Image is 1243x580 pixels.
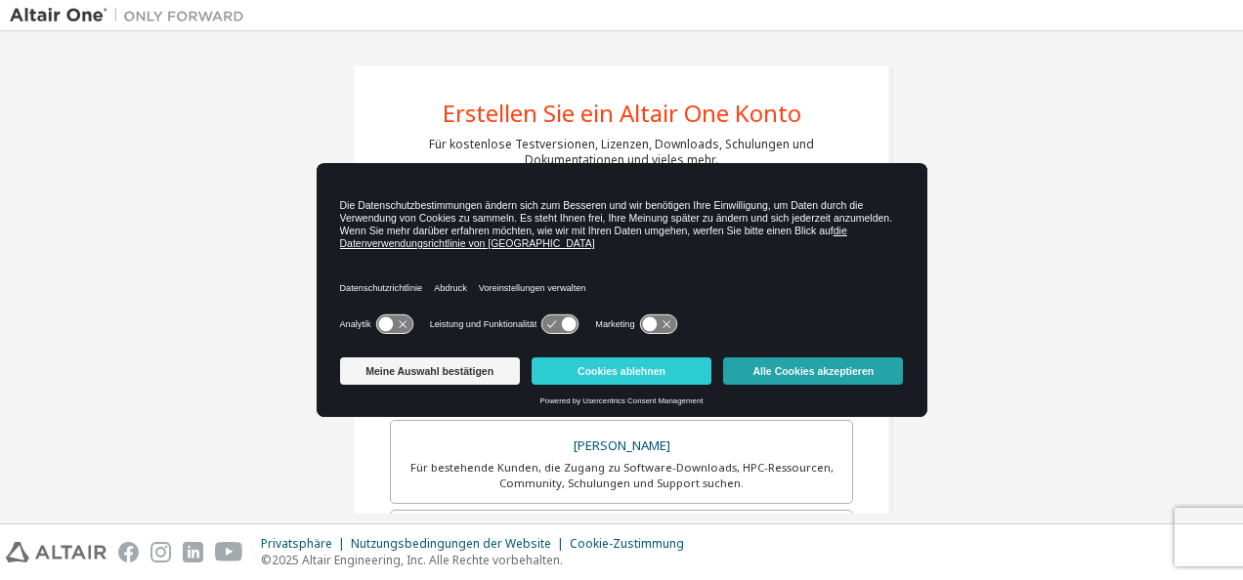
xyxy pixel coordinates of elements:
[443,102,801,125] div: Erstellen Sie ein Altair One Konto
[215,542,243,562] img: youtube.svg
[570,536,696,552] div: Cookie-Zustimmung
[118,542,139,562] img: facebook.svg
[429,137,814,168] div: Für kostenlose Testversionen, Lizenzen, Downloads, Schulungen und Dokumentationen und vieles mehr.
[272,552,563,568] font: 2025 Altair Engineering, Inc. Alle Rechte vorbehalten.
[261,536,351,552] div: Privatsphäre
[10,6,254,25] img: Altair Eins
[403,460,840,491] div: Für bestehende Kunden, die Zugang zu Software-Downloads, HPC-Ressourcen, Community, Schulungen un...
[351,536,570,552] div: Nutzungsbedingungen der Website
[150,542,171,562] img: instagram.svg
[403,433,840,460] div: [PERSON_NAME]
[261,552,696,568] p: ©
[6,542,107,562] img: altair_logo.svg
[183,542,203,562] img: linkedin.svg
